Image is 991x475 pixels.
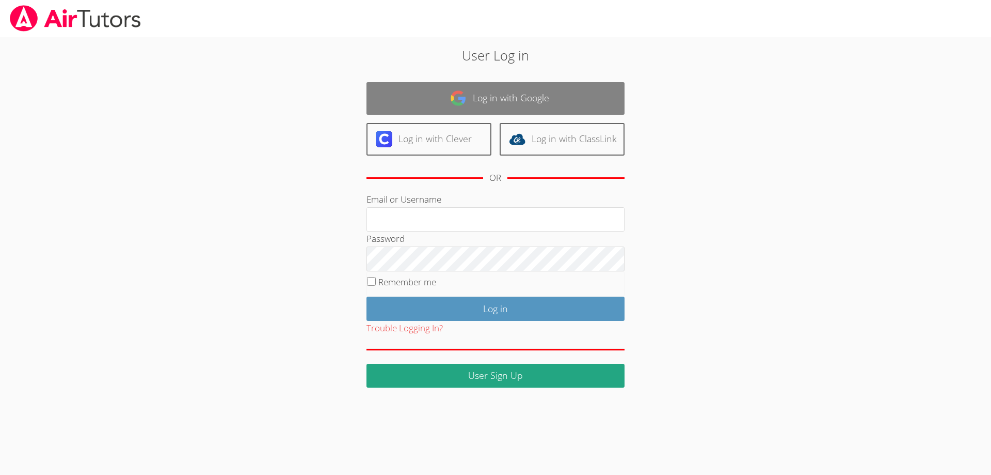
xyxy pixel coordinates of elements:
[366,364,625,388] a: User Sign Up
[366,233,405,244] label: Password
[366,82,625,115] a: Log in with Google
[366,297,625,321] input: Log in
[489,171,501,186] div: OR
[509,131,525,147] img: classlink-logo-d6bb404cc1216ec64c9a2012d9dc4662098be43eaf13dc465df04b49fa7ab582.svg
[228,45,763,65] h2: User Log in
[366,321,443,336] button: Trouble Logging In?
[376,131,392,147] img: clever-logo-6eab21bc6e7a338710f1a6ff85c0baf02591cd810cc4098c63d3a4b26e2feb20.svg
[366,193,441,205] label: Email or Username
[366,123,491,156] a: Log in with Clever
[500,123,625,156] a: Log in with ClassLink
[9,5,142,32] img: airtutors_banner-c4298cdbf04f3fff15de1276eac7730deb9818008684d7c2e4769d2f7ddbe033.png
[450,90,467,106] img: google-logo-50288ca7cdecda66e5e0955fdab243c47b7ad437acaf1139b6f446037453330a.svg
[378,276,436,288] label: Remember me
